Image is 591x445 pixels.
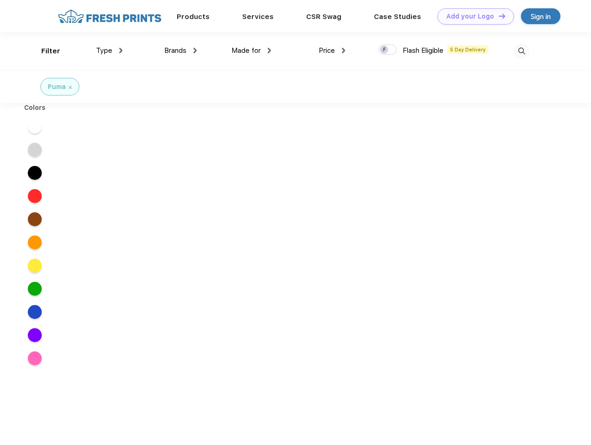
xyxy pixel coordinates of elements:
[403,46,443,55] span: Flash Eligible
[531,11,551,22] div: Sign in
[193,48,197,53] img: dropdown.png
[521,8,560,24] a: Sign in
[17,103,53,113] div: Colors
[514,44,529,59] img: desktop_search.svg
[48,82,66,92] div: Puma
[96,46,112,55] span: Type
[342,48,345,53] img: dropdown.png
[55,8,164,25] img: fo%20logo%202.webp
[319,46,335,55] span: Price
[447,45,488,54] span: 5 Day Delivery
[177,13,210,21] a: Products
[119,48,122,53] img: dropdown.png
[164,46,186,55] span: Brands
[242,13,274,21] a: Services
[306,13,341,21] a: CSR Swag
[499,13,505,19] img: DT
[41,46,60,57] div: Filter
[268,48,271,53] img: dropdown.png
[446,13,494,20] div: Add your Logo
[69,86,72,89] img: filter_cancel.svg
[231,46,261,55] span: Made for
